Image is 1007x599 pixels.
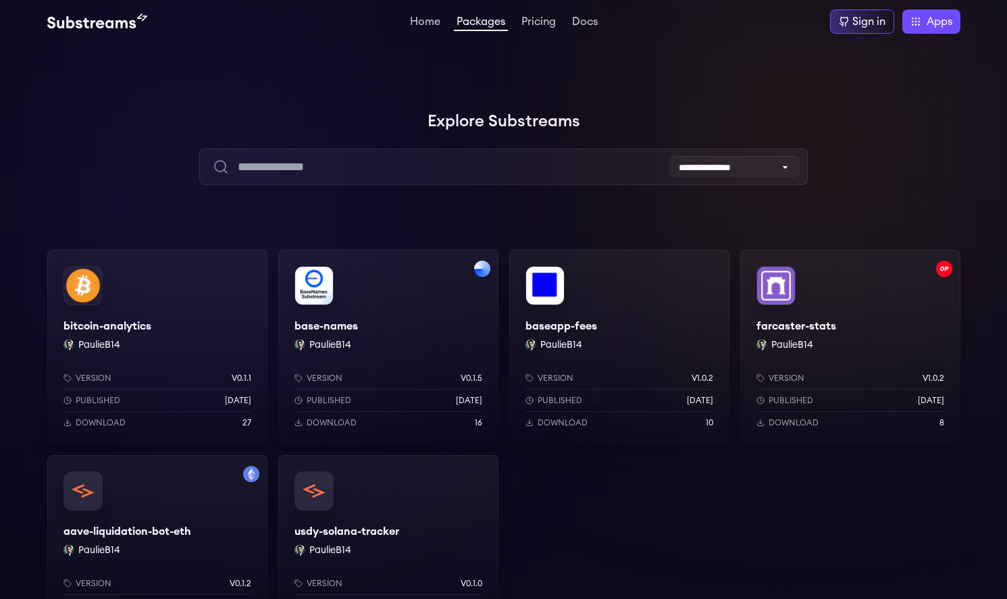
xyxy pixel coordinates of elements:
[939,417,944,428] p: 8
[456,395,482,406] p: [DATE]
[927,14,952,30] span: Apps
[307,417,357,428] p: Download
[47,250,267,444] a: bitcoin-analyticsbitcoin-analyticsPaulieB14 PaulieB14Versionv0.1.1Published[DATE]Download27
[519,16,559,30] a: Pricing
[540,338,582,352] button: PaulieB14
[538,373,573,384] p: Version
[78,544,120,557] button: PaulieB14
[454,16,508,31] a: Packages
[936,261,952,277] img: Filter by optimism network
[509,250,729,444] a: baseapp-feesbaseapp-feesPaulieB14 PaulieB14Versionv1.0.2Published[DATE]Download10
[243,466,259,482] img: Filter by mainnet network
[706,417,713,428] p: 10
[740,250,960,444] a: Filter by optimism networkfarcaster-statsfarcaster-statsPaulieB14 PaulieB14Versionv1.0.2Published...
[307,373,342,384] p: Version
[232,373,251,384] p: v0.1.1
[769,373,804,384] p: Version
[538,417,588,428] p: Download
[569,16,600,30] a: Docs
[461,373,482,384] p: v0.1.5
[309,544,351,557] button: PaulieB14
[78,338,120,352] button: PaulieB14
[76,373,111,384] p: Version
[307,395,351,406] p: Published
[769,417,819,428] p: Download
[769,395,813,406] p: Published
[923,373,944,384] p: v1.0.2
[771,338,813,352] button: PaulieB14
[242,417,251,428] p: 27
[692,373,713,384] p: v1.0.2
[918,395,944,406] p: [DATE]
[225,395,251,406] p: [DATE]
[47,14,147,30] img: Substream's logo
[76,417,126,428] p: Download
[76,395,120,406] p: Published
[475,417,482,428] p: 16
[538,395,582,406] p: Published
[687,395,713,406] p: [DATE]
[307,578,342,589] p: Version
[76,578,111,589] p: Version
[407,16,443,30] a: Home
[278,250,498,444] a: Filter by base networkbase-namesbase-namesPaulieB14 PaulieB14Versionv0.1.5Published[DATE]Download16
[461,578,482,589] p: v0.1.0
[474,261,490,277] img: Filter by base network
[830,9,894,34] a: Sign in
[309,338,351,352] button: PaulieB14
[852,14,885,30] div: Sign in
[47,108,960,135] h1: Explore Substreams
[230,578,251,589] p: v0.1.2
